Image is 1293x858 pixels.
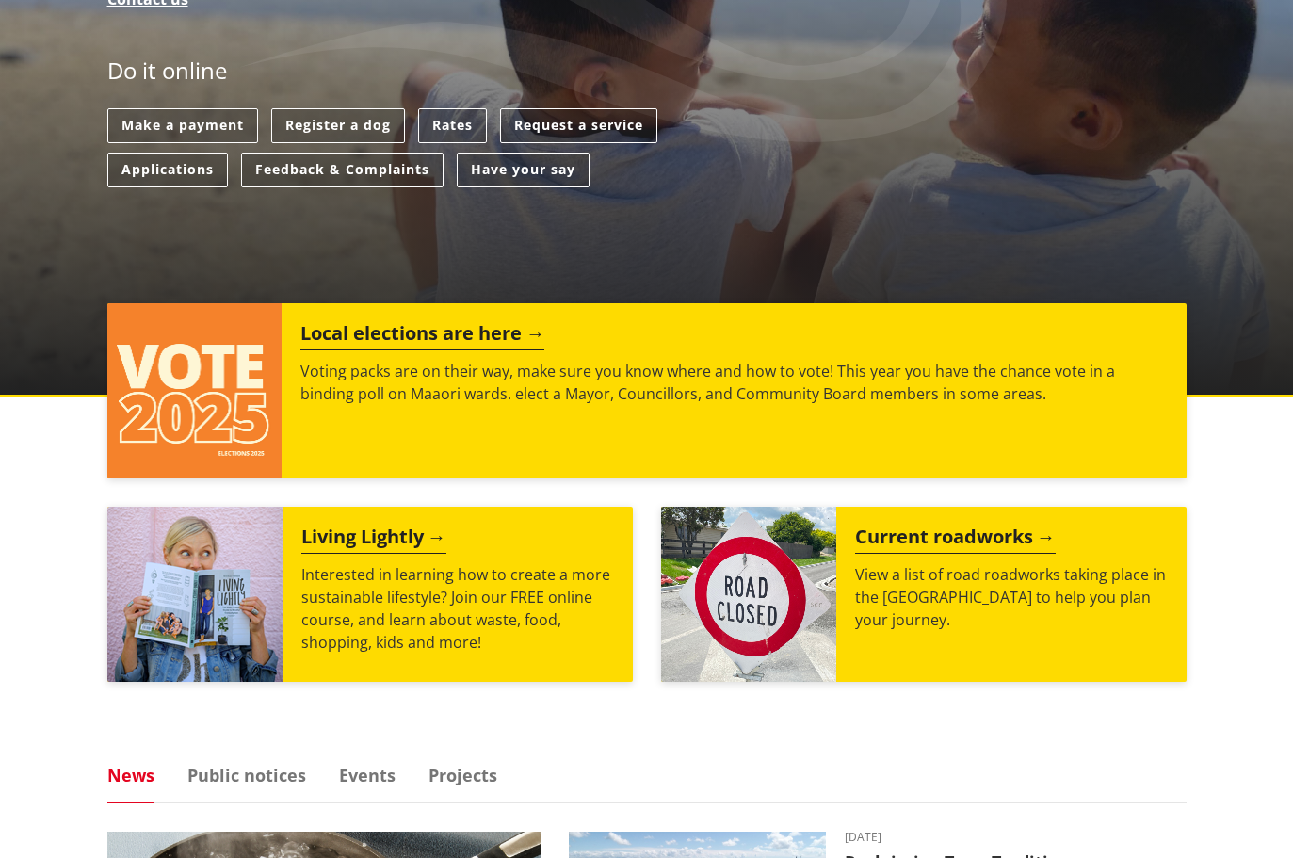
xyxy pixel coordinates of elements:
time: [DATE] [845,832,1187,843]
a: News [107,767,154,784]
p: Interested in learning how to create a more sustainable lifestyle? Join our FREE online course, a... [301,563,614,654]
h2: Do it online [107,57,227,90]
a: Applications [107,153,228,187]
a: Make a payment [107,108,258,143]
a: Public notices [187,767,306,784]
h2: Living Lightly [301,526,446,554]
a: Current roadworks View a list of road roadworks taking place in the [GEOGRAPHIC_DATA] to help you... [661,507,1187,682]
img: Vote 2025 [107,303,283,478]
a: Request a service [500,108,657,143]
a: Projects [428,767,497,784]
a: Register a dog [271,108,405,143]
a: Feedback & Complaints [241,153,444,187]
a: Have your say [457,153,590,187]
a: Local elections are here Voting packs are on their way, make sure you know where and how to vote!... [107,303,1187,478]
p: Voting packs are on their way, make sure you know where and how to vote! This year you have the c... [300,360,1167,405]
h2: Current roadworks [855,526,1056,554]
a: Events [339,767,396,784]
img: Road closed sign [661,507,836,682]
h2: Local elections are here [300,322,544,350]
img: Mainstream Green Workshop Series [107,507,283,682]
a: Living Lightly Interested in learning how to create a more sustainable lifestyle? Join our FREE o... [107,507,633,682]
p: View a list of road roadworks taking place in the [GEOGRAPHIC_DATA] to help you plan your journey. [855,563,1168,631]
a: Rates [418,108,487,143]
